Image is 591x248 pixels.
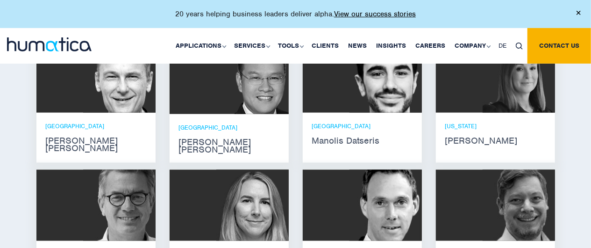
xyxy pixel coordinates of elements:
a: View our success stories [334,9,416,19]
img: Manolis Datseris [349,42,422,113]
a: Contact us [527,28,591,64]
a: Careers [411,28,450,64]
p: [GEOGRAPHIC_DATA] [312,122,413,130]
img: Melissa Mounce [483,42,555,113]
a: Insights [371,28,411,64]
a: Clients [307,28,343,64]
img: Claudio Limacher [483,170,555,241]
strong: Manolis Datseris [312,137,413,145]
a: Applications [171,28,229,64]
a: Company [450,28,494,64]
img: logo [7,37,92,51]
img: Andreas Knobloch [349,170,422,241]
p: [GEOGRAPHIC_DATA] [46,122,146,130]
img: Zoë Fox [216,170,289,241]
a: News [343,28,371,64]
a: DE [494,28,511,64]
img: Jan Löning [83,170,156,241]
strong: [PERSON_NAME] [PERSON_NAME] [179,139,279,153]
img: search_icon [516,43,523,50]
img: Jen Jee Chan [209,42,289,114]
p: [GEOGRAPHIC_DATA] [179,124,279,131]
strong: [PERSON_NAME] [PERSON_NAME] [46,137,146,152]
img: Andros Payne [83,42,156,113]
a: Tools [273,28,307,64]
span: DE [498,42,506,50]
p: 20 years helping business leaders deliver alpha. [175,9,416,19]
strong: [PERSON_NAME] [445,137,546,145]
a: Services [229,28,273,64]
p: [US_STATE] [445,122,546,130]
